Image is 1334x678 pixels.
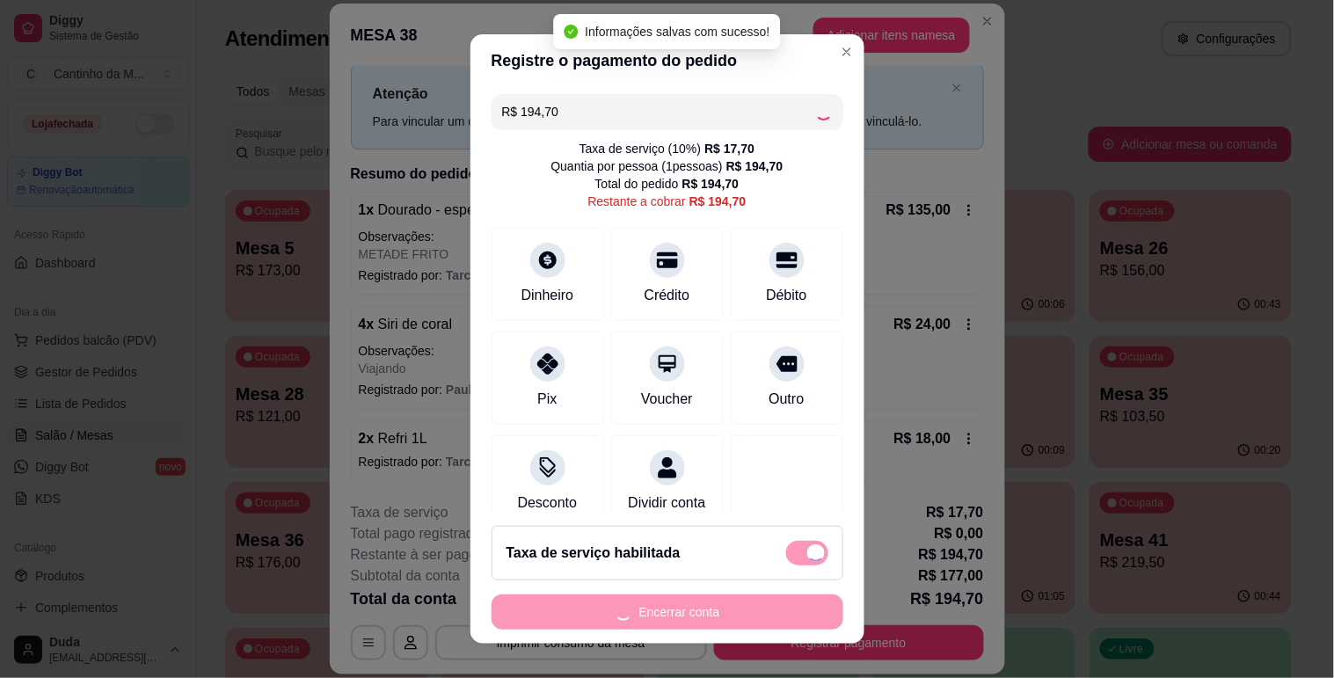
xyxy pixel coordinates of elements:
div: Total do pedido [595,175,740,193]
div: Quantia por pessoa ( 1 pessoas) [551,157,784,175]
span: Informações salvas com sucesso! [585,25,769,39]
div: Loading [815,103,833,120]
div: R$ 17,70 [704,140,754,157]
span: check-circle [564,25,578,39]
input: Ex.: hambúrguer de cordeiro [502,94,815,129]
div: Taxa de serviço ( 10 %) [580,140,754,157]
div: Restante a cobrar [588,193,747,210]
div: Desconto [518,492,578,514]
div: Outro [769,389,804,410]
div: R$ 194,70 [726,157,784,175]
div: Dinheiro [521,285,574,306]
div: Pix [537,389,557,410]
h2: Taxa de serviço habilitada [507,543,681,564]
div: Voucher [641,389,693,410]
header: Registre o pagamento do pedido [470,34,864,87]
div: Crédito [645,285,690,306]
div: R$ 194,70 [682,175,740,193]
button: Close [833,38,861,66]
div: Dividir conta [628,492,705,514]
div: R$ 194,70 [689,193,747,210]
div: Débito [766,285,806,306]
